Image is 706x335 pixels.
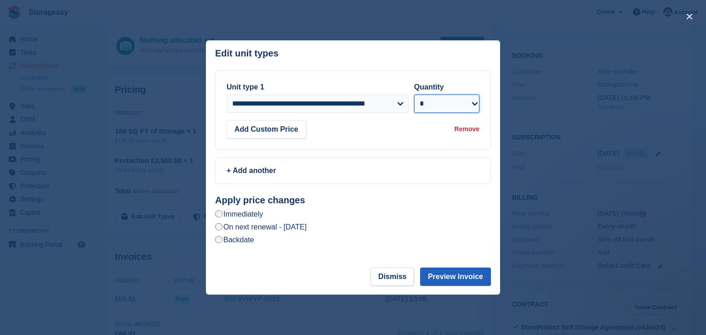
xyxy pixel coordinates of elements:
[215,235,254,245] label: Backdate
[215,210,222,218] input: Immediately
[215,48,279,59] p: Edit unit types
[370,268,414,286] button: Dismiss
[215,157,491,184] a: + Add another
[227,165,479,176] div: + Add another
[215,195,305,205] strong: Apply price changes
[227,83,264,91] label: Unit type 1
[215,209,263,219] label: Immediately
[227,120,306,139] button: Add Custom Price
[215,236,222,243] input: Backdate
[215,223,222,230] input: On next renewal - [DATE]
[414,83,444,91] label: Quantity
[420,268,491,286] button: Preview Invoice
[682,9,697,24] button: close
[455,124,479,134] div: Remove
[215,222,307,232] label: On next renewal - [DATE]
